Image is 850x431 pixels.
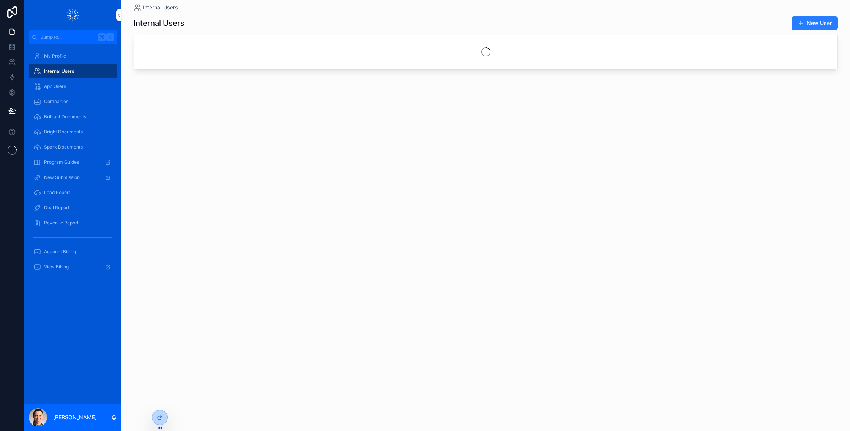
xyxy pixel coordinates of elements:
[44,264,69,270] span: View Billing
[29,201,117,215] a: Deal Report
[44,205,69,211] span: Deal Report
[29,171,117,184] a: New Submission
[44,114,86,120] span: Brilliant Documents
[29,245,117,259] a: Account Billing
[792,16,838,30] button: New User
[44,220,79,226] span: Revenue Report
[134,4,178,11] a: Internal Users
[143,4,178,11] span: Internal Users
[67,9,79,21] img: App logo
[44,144,83,150] span: Spark Documents
[29,186,117,199] a: Lead Report
[29,155,117,169] a: Program Guides
[29,125,117,139] a: Bright Documents
[29,110,117,124] a: Brilliant Documents
[44,249,76,255] span: Account Billing
[53,414,97,421] p: [PERSON_NAME]
[29,95,117,108] a: Companies
[44,53,66,59] span: My Profile
[44,190,70,196] span: Lead Report
[44,68,74,74] span: Internal Users
[29,140,117,154] a: Spark Documents
[44,99,68,105] span: Companies
[29,64,117,78] a: Internal Users
[41,34,95,40] span: Jump to...
[29,260,117,274] a: View Billing
[107,34,113,40] span: K
[44,129,83,135] span: Bright Documents
[24,44,121,284] div: scrollable content
[29,49,117,63] a: My Profile
[29,80,117,93] a: App Users
[29,216,117,230] a: Revenue Report
[29,30,117,44] button: Jump to...K
[44,159,79,165] span: Program Guides
[134,18,185,28] h1: Internal Users
[44,174,80,180] span: New Submission
[44,83,66,89] span: App Users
